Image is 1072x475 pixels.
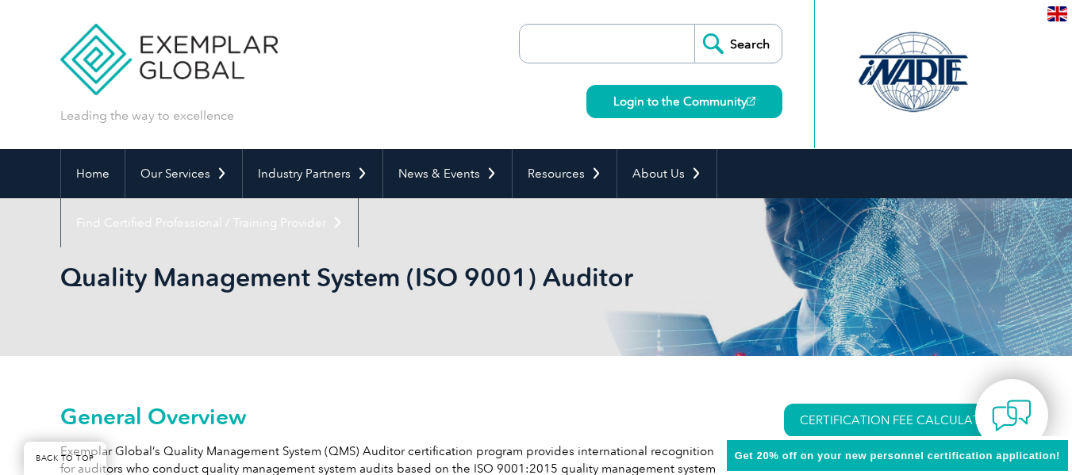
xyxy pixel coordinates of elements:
[60,107,234,124] p: Leading the way to excellence
[784,404,1012,437] a: CERTIFICATION FEE CALCULATOR
[694,25,782,63] input: Search
[992,396,1032,435] img: contact-chat.png
[735,450,1060,462] span: Get 20% off on your new personnel certification application!
[60,262,670,293] h1: Quality Management System (ISO 9001) Auditor
[1047,6,1067,21] img: en
[586,85,782,118] a: Login to the Community
[60,404,727,429] h2: General Overview
[513,149,617,198] a: Resources
[125,149,242,198] a: Our Services
[747,97,755,105] img: open_square.png
[61,198,358,247] a: Find Certified Professional / Training Provider
[243,149,382,198] a: Industry Partners
[617,149,717,198] a: About Us
[61,149,125,198] a: Home
[383,149,512,198] a: News & Events
[24,442,106,475] a: BACK TO TOP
